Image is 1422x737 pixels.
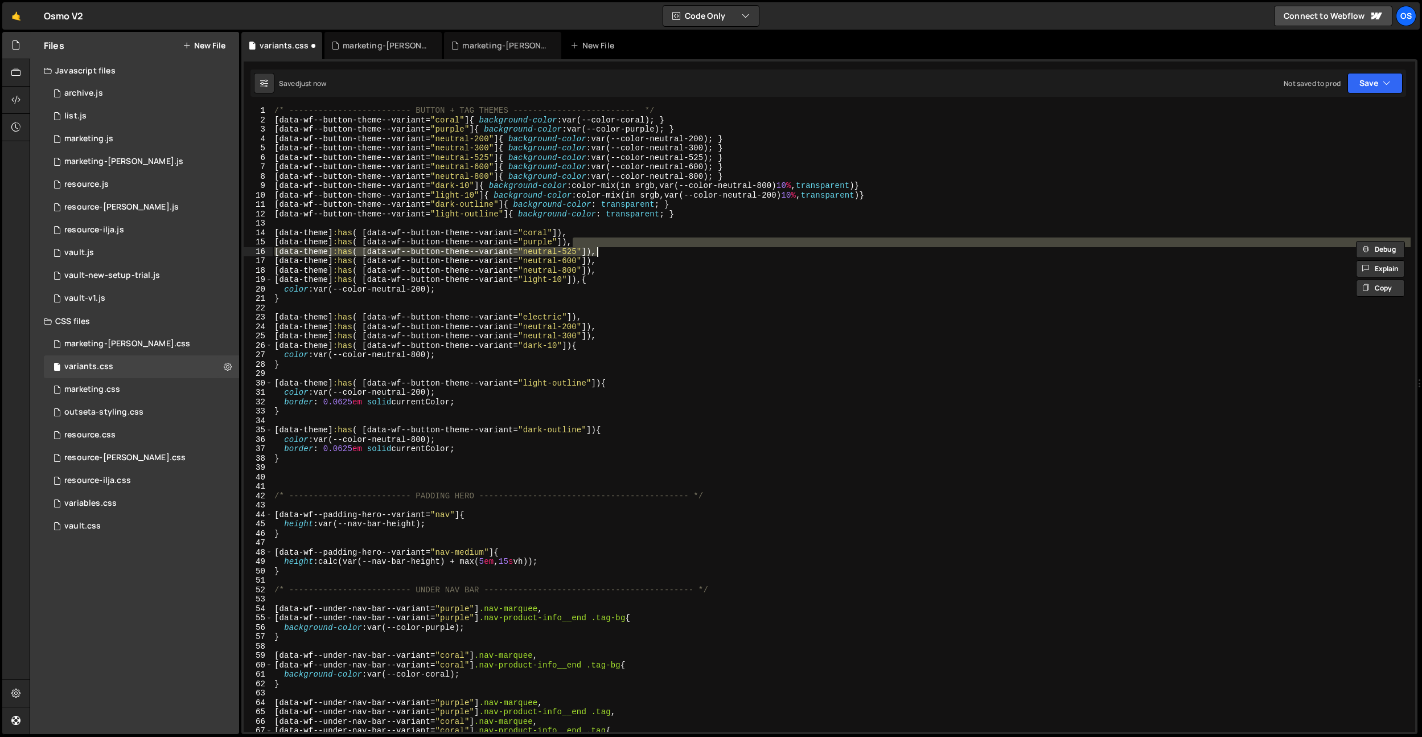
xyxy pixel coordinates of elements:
[244,210,273,219] div: 12
[44,264,239,287] div: 16596/45152.js
[244,717,273,727] div: 66
[244,172,273,182] div: 8
[279,79,326,88] div: Saved
[44,105,239,128] div: 16596/45151.js
[244,331,273,341] div: 25
[244,219,273,228] div: 13
[1356,241,1405,258] button: Debug
[244,623,273,633] div: 56
[343,40,428,51] div: marketing-[PERSON_NAME].css
[44,333,239,355] div: 16596/46284.css
[1347,73,1403,93] button: Save
[244,398,273,407] div: 32
[64,293,105,304] div: vault-v1.js
[1284,79,1341,88] div: Not saved to prod
[64,476,131,486] div: resource-ilja.css
[244,510,273,520] div: 44
[64,362,113,372] div: variants.css
[64,339,190,349] div: marketing-[PERSON_NAME].css
[570,40,618,51] div: New File
[64,202,179,212] div: resource-[PERSON_NAME].js
[260,40,309,51] div: variants.css
[244,369,273,379] div: 29
[244,425,273,435] div: 35
[64,407,143,417] div: outseta-styling.css
[244,238,273,247] div: 15
[1274,6,1392,26] a: Connect to Webflow
[244,153,273,163] div: 6
[183,41,225,50] button: New File
[30,59,239,82] div: Javascript files
[244,651,273,661] div: 59
[244,689,273,698] div: 63
[244,181,273,191] div: 9
[44,492,239,515] div: 16596/45154.css
[44,150,239,173] div: 16596/45424.js
[44,378,239,401] div: 16596/45446.css
[244,698,273,708] div: 64
[244,444,273,454] div: 37
[44,9,83,23] div: Osmo V2
[244,266,273,276] div: 18
[244,661,273,670] div: 60
[44,515,239,538] div: 16596/45153.css
[64,225,124,235] div: resource-ilja.js
[44,401,239,424] div: 16596/45156.css
[64,157,183,167] div: marketing-[PERSON_NAME].js
[44,173,239,196] div: 16596/46183.js
[244,116,273,125] div: 2
[2,2,30,30] a: 🤙
[64,498,117,509] div: variables.css
[244,313,273,322] div: 23
[244,613,273,623] div: 55
[244,341,273,351] div: 26
[64,271,160,281] div: vault-new-setup-trial.js
[244,435,273,445] div: 36
[244,548,273,558] div: 48
[244,125,273,134] div: 3
[64,179,109,190] div: resource.js
[244,134,273,144] div: 4
[244,557,273,567] div: 49
[44,424,239,447] div: 16596/46199.css
[244,322,273,332] div: 24
[244,473,273,482] div: 40
[244,360,273,370] div: 28
[64,453,186,463] div: resource-[PERSON_NAME].css
[64,111,87,121] div: list.js
[44,287,239,310] div: 16596/45132.js
[1356,280,1405,297] button: Copy
[244,707,273,717] div: 65
[244,642,273,652] div: 58
[244,670,273,679] div: 61
[244,191,273,200] div: 10
[663,6,759,26] button: Code Only
[244,350,273,360] div: 27
[244,228,273,238] div: 14
[44,355,239,378] div: 16596/45511.css
[44,82,239,105] div: 16596/46210.js
[244,567,273,576] div: 50
[299,79,326,88] div: just now
[244,407,273,416] div: 33
[244,576,273,585] div: 51
[244,144,273,153] div: 5
[64,134,113,144] div: marketing.js
[244,247,273,257] div: 16
[244,454,273,464] div: 38
[44,39,64,52] h2: Files
[244,482,273,492] div: 41
[1396,6,1416,26] a: Os
[244,379,273,388] div: 30
[244,200,273,210] div: 11
[244,294,273,304] div: 21
[244,726,273,736] div: 67
[1356,260,1405,277] button: Explain
[44,447,239,469] div: 16596/46196.css
[244,585,273,595] div: 52
[244,304,273,313] div: 22
[44,241,239,264] div: 16596/45133.js
[64,248,94,258] div: vault.js
[244,492,273,501] div: 42
[244,595,273,604] div: 53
